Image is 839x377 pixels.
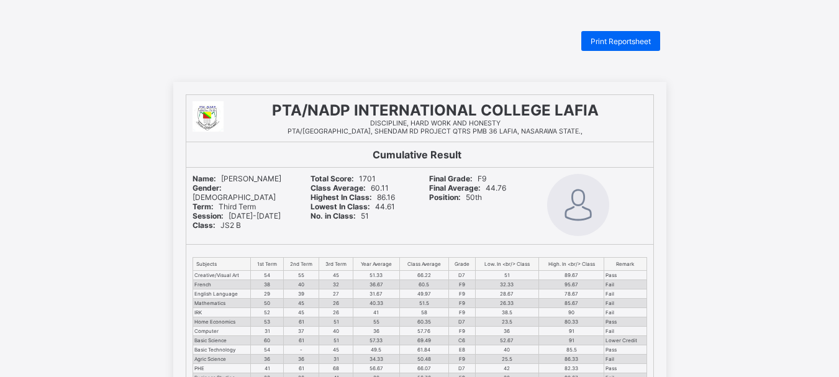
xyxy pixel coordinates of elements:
[193,258,251,271] th: Subjects
[251,317,283,327] td: 53
[283,355,319,364] td: 36
[539,271,604,280] td: 89.67
[539,308,604,317] td: 90
[373,148,461,161] b: Cumulative Result
[353,317,399,327] td: 55
[448,299,475,308] td: F9
[604,317,646,327] td: Pass
[193,174,216,183] b: Name:
[399,271,448,280] td: 66.22
[272,101,599,119] span: PTA/NADP INTERNATIONAL COLLEGE LAFIA
[399,327,448,336] td: 57.76
[399,345,448,355] td: 61.84
[539,299,604,308] td: 85.67
[604,258,646,271] th: Remark
[311,202,370,211] b: Lowest In Class:
[193,355,251,364] td: Agric Science
[283,289,319,299] td: 39
[283,308,319,317] td: 45
[604,355,646,364] td: Fail
[353,327,399,336] td: 36
[399,336,448,345] td: 69.49
[539,327,604,336] td: 91
[353,299,399,308] td: 40.33
[288,127,583,135] span: PTA/[GEOGRAPHIC_DATA], SHENDAM RD PROJECT QTRS PMB 36 LAFIA, NASARAWA STATE.,
[448,258,475,271] th: Grade
[283,317,319,327] td: 61
[193,364,251,373] td: PHE
[319,355,353,364] td: 31
[429,193,461,202] b: Position:
[448,289,475,299] td: F9
[604,289,646,299] td: Fail
[193,289,251,299] td: English Language
[283,336,319,345] td: 61
[353,364,399,373] td: 56.67
[193,327,251,336] td: Computer
[283,345,319,355] td: -
[319,299,353,308] td: 26
[193,336,251,345] td: Basic Science
[353,308,399,317] td: 41
[539,317,604,327] td: 80.33
[399,355,448,364] td: 50.48
[475,289,539,299] td: 28.67
[193,220,215,230] b: Class:
[475,345,539,355] td: 40
[193,183,222,193] b: Gender:
[283,327,319,336] td: 37
[399,289,448,299] td: 49.97
[591,37,651,46] span: Print Reportsheet
[475,271,539,280] td: 51
[311,183,389,193] span: 60.11
[475,317,539,327] td: 23.5
[353,258,399,271] th: Year Average
[251,345,283,355] td: 54
[193,220,241,230] span: JS2 B
[475,299,539,308] td: 26.33
[319,308,353,317] td: 26
[539,289,604,299] td: 78.67
[193,308,251,317] td: IRK
[353,280,399,289] td: 36.67
[283,364,319,373] td: 61
[353,271,399,280] td: 51.33
[475,336,539,345] td: 52.67
[251,355,283,364] td: 36
[604,364,646,373] td: Pass
[193,271,251,280] td: Creative/Visual Art
[539,258,604,271] th: High. In <br/> Class
[193,202,214,211] b: Term:
[370,119,501,127] span: DISCIPLINE, HARD WORK AND HONESTY
[448,280,475,289] td: F9
[353,345,399,355] td: 49.5
[399,299,448,308] td: 51.5
[193,202,256,211] span: Third Term
[604,308,646,317] td: Fail
[319,258,353,271] th: 3rd Term
[251,258,283,271] th: 1st Term
[283,299,319,308] td: 45
[193,211,224,220] b: Session:
[399,308,448,317] td: 58
[448,364,475,373] td: D7
[353,289,399,299] td: 31.67
[448,345,475,355] td: E8
[319,345,353,355] td: 45
[429,174,473,183] b: Final Grade:
[193,299,251,308] td: Mathematics
[399,280,448,289] td: 60.5
[251,289,283,299] td: 29
[319,289,353,299] td: 27
[448,271,475,280] td: D7
[429,183,481,193] b: Final Average:
[429,183,506,193] span: 44.76
[283,280,319,289] td: 40
[475,258,539,271] th: Low. In <br/> Class
[251,364,283,373] td: 41
[448,317,475,327] td: D7
[319,317,353,327] td: 51
[448,327,475,336] td: F9
[429,193,482,202] span: 50th
[311,211,369,220] span: 51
